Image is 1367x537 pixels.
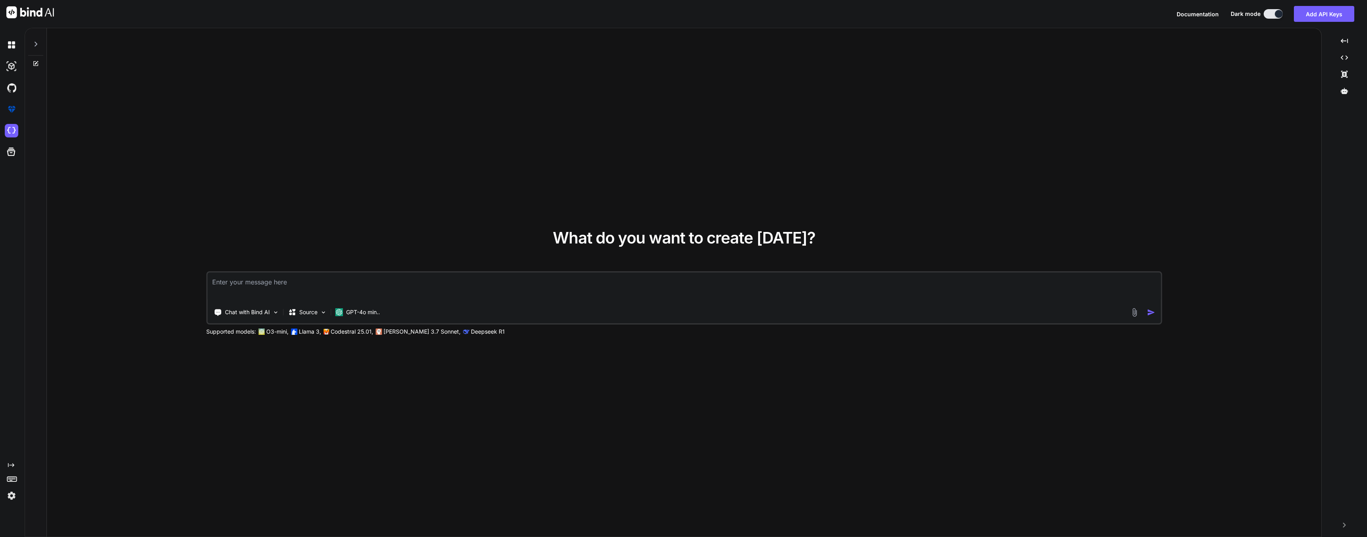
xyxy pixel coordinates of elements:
[553,228,815,247] span: What do you want to create [DATE]?
[272,309,279,316] img: Pick Tools
[266,328,289,336] p: O3-mini,
[1177,10,1219,18] button: Documentation
[383,328,461,336] p: [PERSON_NAME] 3.7 Sonnet,
[1130,308,1139,317] img: attachment
[6,6,54,18] img: Bind AI
[331,328,373,336] p: Codestral 25.01,
[5,38,18,52] img: darkChat
[335,308,343,316] img: GPT-4o mini
[225,308,270,316] p: Chat with Bind AI
[323,329,329,334] img: Mistral-AI
[5,102,18,116] img: premium
[471,328,505,336] p: Deepseek R1
[1147,308,1155,317] img: icon
[1177,11,1219,17] span: Documentation
[463,328,469,335] img: claude
[1231,10,1261,18] span: Dark mode
[206,328,256,336] p: Supported models:
[258,328,265,335] img: GPT-4
[5,81,18,95] img: githubDark
[5,60,18,73] img: darkAi-studio
[291,328,297,335] img: Llama2
[1294,6,1354,22] button: Add API Keys
[299,328,321,336] p: Llama 3,
[5,489,18,502] img: settings
[299,308,318,316] p: Source
[5,124,18,137] img: cloudideIcon
[346,308,380,316] p: GPT-4o min..
[320,309,327,316] img: Pick Models
[376,328,382,335] img: claude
